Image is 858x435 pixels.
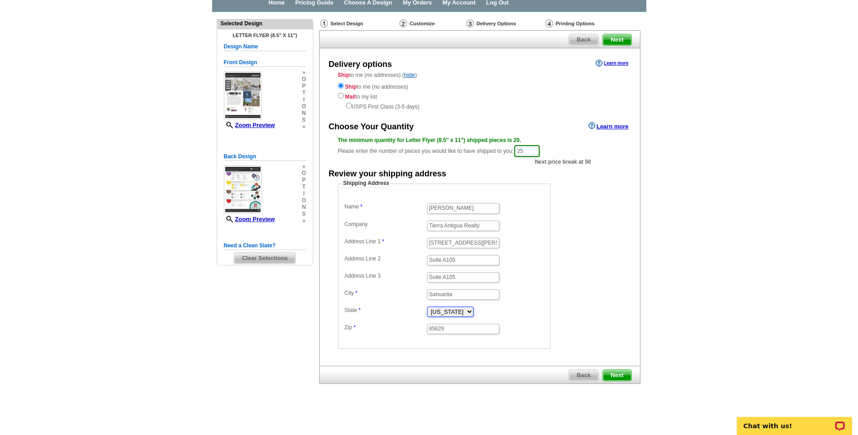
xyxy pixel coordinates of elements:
label: City [345,289,426,297]
img: small-thumb.jpg [224,71,262,119]
div: to me (no addresses) ( ) [320,71,640,111]
label: Name [345,203,426,211]
span: » [302,123,306,130]
a: hide [404,71,415,78]
label: Address Line 2 [345,255,426,263]
span: i [302,190,306,197]
h5: Back Design [224,152,306,161]
span: » [302,163,306,170]
div: Selected Design [217,19,313,28]
h4: Letter Flyer (8.5" x 11") [224,33,306,38]
h5: Front Design [224,58,306,67]
span: Next price break at 50 [535,158,591,166]
div: to me (no addresses) to my list [338,81,622,111]
span: p [302,83,306,90]
span: t [302,90,306,96]
a: Learn more [596,60,628,67]
h5: Need a Clean Slate? [224,241,306,250]
div: The minimum quantity for Letter Flyer (8.5" x 11") shipped pieces is 20. [338,136,622,144]
div: Select Design [319,19,398,30]
strong: Ship [345,84,357,90]
span: i [302,96,306,103]
strong: Mail [345,94,356,100]
span: s [302,117,306,123]
img: Select Design [320,19,328,28]
div: Please enter the number of pieces you would like to have shipped to you: [338,136,622,158]
span: p [302,177,306,184]
img: Customize [399,19,407,28]
span: n [302,204,306,211]
a: Zoom Preview [224,216,275,222]
img: Delivery Options [466,19,474,28]
span: Next [603,370,631,381]
a: Learn more [588,122,629,129]
strong: Ship [338,72,350,78]
span: s [302,211,306,217]
img: Printing Options & Summary [545,19,553,28]
div: Review your shipping address [329,168,446,180]
span: o [302,170,306,177]
span: » [302,69,306,76]
iframe: LiveChat chat widget [731,407,858,435]
label: State [345,307,426,314]
div: Choose Your Quantity [329,121,414,133]
div: Printing Options [545,19,625,28]
label: Company [345,221,426,228]
a: Back [569,34,599,46]
a: Zoom Preview [224,122,275,128]
legend: Shipping Address [342,180,390,188]
span: Clear Selections [234,253,295,264]
span: o [302,103,306,110]
label: Address Line 1 [345,238,426,246]
div: Delivery options [329,59,392,71]
span: » [302,217,306,224]
div: Delivery Options [465,19,545,30]
div: USPS First Class (3-5 days) [338,101,622,111]
span: Next [603,34,631,45]
label: Zip [345,324,426,331]
img: small-thumb.jpg [224,165,262,213]
span: o [302,76,306,83]
a: Back [569,369,599,381]
div: Customize [398,19,465,28]
h5: Design Name [224,43,306,51]
span: n [302,110,306,117]
span: t [302,184,306,190]
span: o [302,197,306,204]
label: Address Line 3 [345,272,426,280]
span: Back [569,34,598,45]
